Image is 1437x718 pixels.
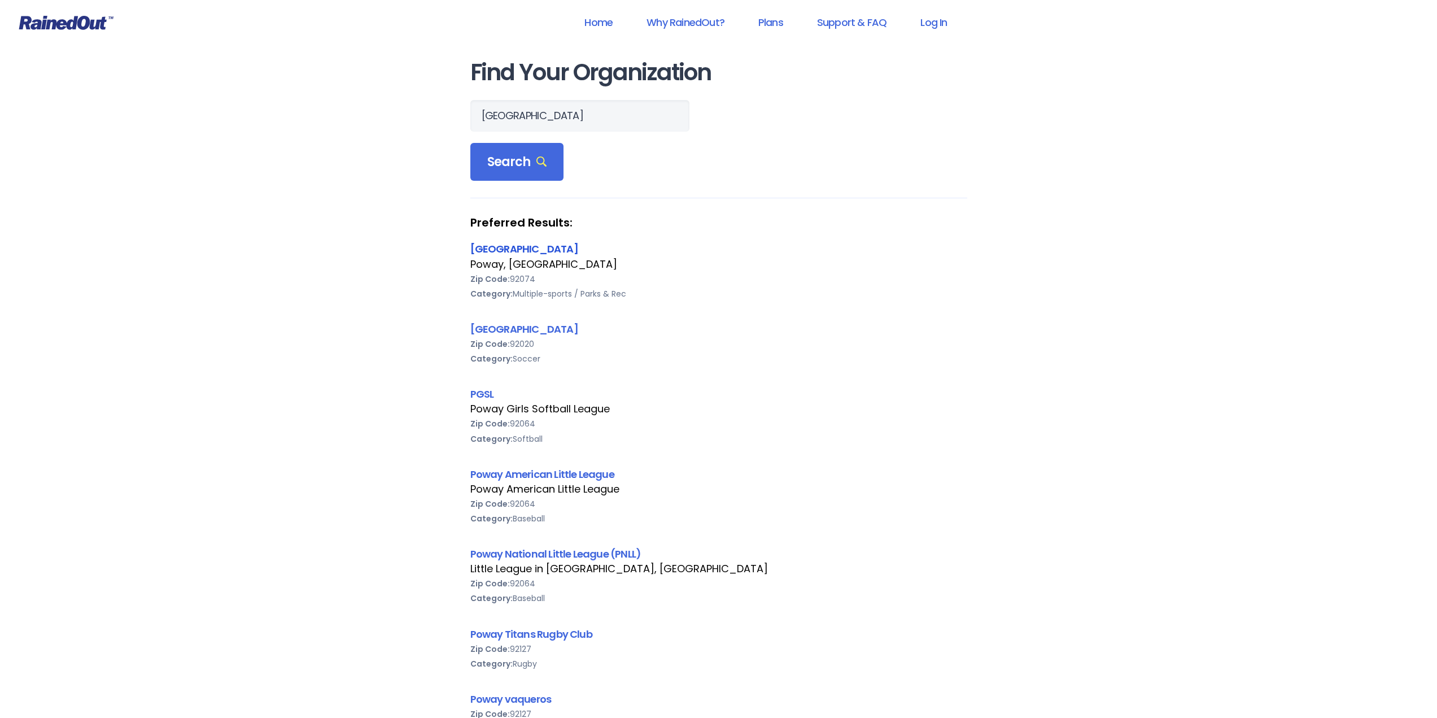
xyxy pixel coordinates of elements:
div: Poway, [GEOGRAPHIC_DATA] [470,257,967,272]
span: Search [487,154,547,170]
div: Baseball [470,591,967,606]
a: Home [570,10,627,35]
b: Category: [470,353,513,364]
b: Category: [470,513,513,524]
a: Poway American Little League [470,467,614,481]
a: Log In [906,10,962,35]
div: Poway American Little League [470,482,967,497]
a: Plans [744,10,798,35]
a: Poway Titans Rugby Club [470,627,592,641]
div: PGSL [470,386,967,402]
b: Zip Code: [470,418,510,429]
a: Why RainedOut? [632,10,739,35]
strong: Preferred Results: [470,215,967,230]
b: Zip Code: [470,273,510,285]
input: Search Orgs… [470,100,689,132]
div: Poway vaqueros [470,691,967,707]
a: Poway vaqueros [470,692,552,706]
div: Search [470,143,564,181]
div: 92064 [470,416,967,431]
b: Category: [470,593,513,604]
div: [GEOGRAPHIC_DATA] [470,241,967,256]
b: Zip Code: [470,498,510,510]
div: Baseball [470,511,967,526]
h1: Find Your Organization [470,60,967,85]
div: 92064 [470,576,967,591]
b: Category: [470,288,513,299]
div: Poway National Little League (PNLL) [470,546,967,562]
div: 92074 [470,272,967,286]
div: Softball [470,432,967,446]
div: Rugby [470,656,967,671]
a: Support & FAQ [802,10,901,35]
b: Zip Code: [470,643,510,655]
div: Poway American Little League [470,467,967,482]
b: Category: [470,433,513,445]
a: PGSL [470,387,494,401]
div: Multiple-sports / Parks & Rec [470,286,967,301]
div: 92064 [470,497,967,511]
div: 92127 [470,642,967,656]
b: Zip Code: [470,578,510,589]
div: Soccer [470,351,967,366]
div: Little League in [GEOGRAPHIC_DATA], [GEOGRAPHIC_DATA] [470,562,967,576]
div: Poway Titans Rugby Club [470,626,967,642]
a: Poway National Little League (PNLL) [470,547,641,561]
a: [GEOGRAPHIC_DATA] [470,242,578,256]
div: Poway Girls Softball League [470,402,967,416]
div: 92020 [470,337,967,351]
b: Zip Code: [470,338,510,350]
a: [GEOGRAPHIC_DATA] [470,322,578,336]
b: Category: [470,658,513,669]
div: [GEOGRAPHIC_DATA] [470,321,967,337]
